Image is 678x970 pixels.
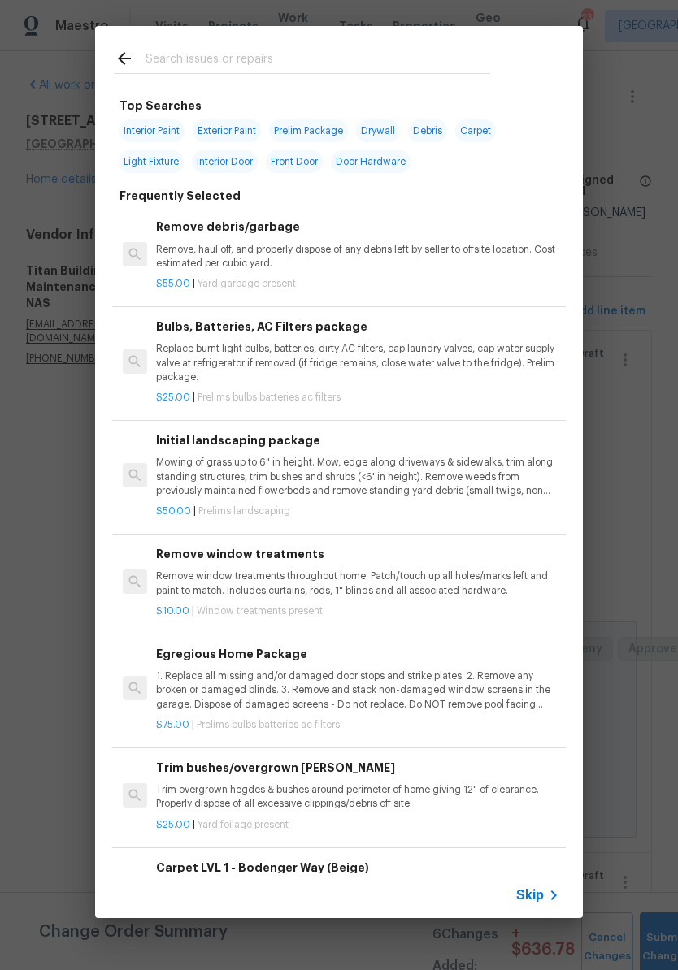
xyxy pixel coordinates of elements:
[156,759,559,777] h6: Trim bushes/overgrown [PERSON_NAME]
[266,150,323,173] span: Front Door
[119,119,185,142] span: Interior Paint
[120,97,202,115] h6: Top Searches
[156,718,559,732] p: |
[156,720,189,730] span: $75.00
[156,279,190,288] span: $55.00
[156,569,559,597] p: Remove window treatments throughout home. Patch/touch up all holes/marks left and paint to match....
[156,243,559,271] p: Remove, haul off, and properly dispose of any debris left by seller to offsite location. Cost est...
[156,859,559,877] h6: Carpet LVL 1 - Bodenger Way (Beige)
[331,150,411,173] span: Door Hardware
[156,218,559,236] h6: Remove debris/garbage
[156,645,559,663] h6: Egregious Home Package
[269,119,348,142] span: Prelim Package
[156,431,559,449] h6: Initial landscaping package
[156,669,559,711] p: 1. Replace all missing and/or damaged door stops and strike plates. 2. Remove any broken or damag...
[193,119,261,142] span: Exterior Paint
[156,820,190,829] span: $25.00
[156,342,559,383] p: Replace burnt light bulbs, batteries, dirty AC filters, cap laundry valves, cap water supply valv...
[198,820,289,829] span: Yard foilage present
[516,887,544,903] span: Skip
[408,119,447,142] span: Debris
[192,150,258,173] span: Interior Door
[156,277,559,291] p: |
[156,392,190,402] span: $25.00
[156,391,559,405] p: |
[198,279,296,288] span: Yard garbage present
[156,783,559,811] p: Trim overgrown hegdes & bushes around perimeter of home giving 12" of clearance. Properly dispose...
[455,119,496,142] span: Carpet
[156,506,191,516] span: $50.00
[156,818,559,832] p: |
[197,720,340,730] span: Prelims bulbs batteries ac filters
[356,119,400,142] span: Drywall
[156,545,559,563] h6: Remove window treatments
[156,318,559,336] h6: Bulbs, Batteries, AC Filters package
[198,392,341,402] span: Prelims bulbs batteries ac filters
[120,187,241,205] h6: Frequently Selected
[156,604,559,618] p: |
[156,504,559,518] p: |
[197,606,323,616] span: Window treatments present
[156,606,189,616] span: $10.00
[146,49,490,73] input: Search issues or repairs
[119,150,184,173] span: Light Fixture
[198,506,290,516] span: Prelims landscaping
[156,456,559,497] p: Mowing of grass up to 6" in height. Mow, edge along driveways & sidewalks, trim along standing st...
